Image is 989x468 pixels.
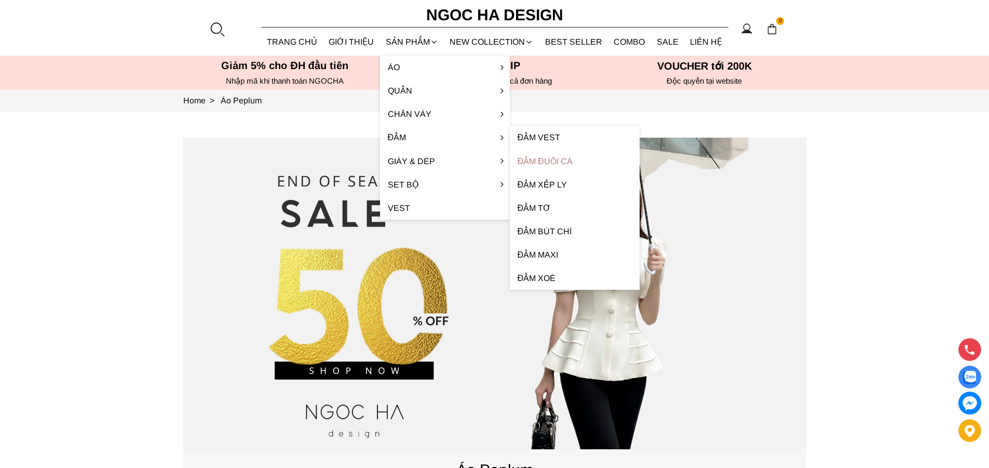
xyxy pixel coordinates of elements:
[608,28,651,56] a: Combo
[510,196,640,220] a: Đầm tơ
[963,371,976,384] img: Display image
[226,76,344,85] font: Nhập mã khi thanh toán NGOCHA
[221,60,348,71] font: Giảm 5% cho ĐH đầu tiên
[766,23,778,35] img: img-CART-ICON-ksit0nf1
[380,102,510,126] a: Chân váy
[221,96,262,105] a: Link to Áo Peplum
[603,60,806,72] h5: VOUCHER tới 200K
[510,150,640,173] a: Đầm đuôi cá
[380,196,510,220] a: Vest
[444,28,539,56] a: NEW COLLECTION
[380,56,510,79] a: Áo
[510,173,640,196] a: Đầm xếp ly
[380,28,444,56] div: SẢN PHẨM
[380,79,510,102] a: Quần
[776,17,784,25] span: 0
[958,392,981,414] a: messenger
[603,76,806,86] h6: Độc quyền tại website
[958,366,981,389] a: Display image
[380,150,510,173] a: Giày & Dép
[206,96,219,105] span: >
[510,266,640,290] a: Đầm xoè
[651,28,685,56] a: SALE
[323,28,380,56] a: GIỚI THIỆU
[510,220,640,243] a: Đầm bút chì
[684,28,728,56] a: LIÊN HỆ
[183,96,221,105] a: Link to Home
[510,243,640,266] a: Đầm Maxi
[380,126,510,149] a: Đầm
[417,3,573,28] a: Ngoc Ha Design
[539,28,608,56] a: BEST SELLER
[510,126,640,149] a: Đầm Vest
[261,28,323,56] a: TRANG CHỦ
[380,173,510,196] a: Set Bộ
